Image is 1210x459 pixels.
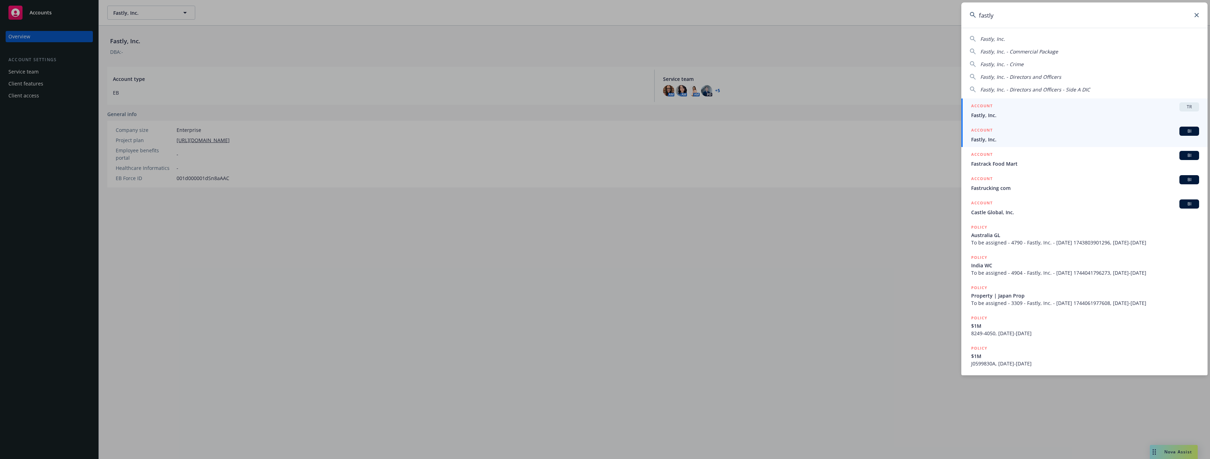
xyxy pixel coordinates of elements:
input: Search... [961,2,1208,28]
span: Fastly, Inc. [980,36,1005,42]
span: To be assigned - 4790 - Fastly, Inc. - [DATE] 1743803901296, [DATE]-[DATE] [971,239,1199,246]
span: BI [1182,128,1196,134]
span: Australia GL [971,231,1199,239]
span: Fastly, Inc. - Crime [980,61,1024,68]
span: BI [1182,152,1196,159]
span: Fastly, Inc. - Commercial Package [980,48,1058,55]
span: J0599830A, [DATE]-[DATE] [971,360,1199,367]
a: POLICYIndia WCTo be assigned - 4904 - Fastly, Inc. - [DATE] 1744041796273, [DATE]-[DATE] [961,250,1208,280]
h5: ACCOUNT [971,102,993,111]
span: To be assigned - 4904 - Fastly, Inc. - [DATE] 1744041796273, [DATE]-[DATE] [971,269,1199,276]
span: Fastrack Food Mart [971,160,1199,167]
h5: ACCOUNT [971,151,993,159]
a: POLICYAustralia GLTo be assigned - 4790 - Fastly, Inc. - [DATE] 1743803901296, [DATE]-[DATE] [961,220,1208,250]
span: $1M [971,322,1199,330]
h5: ACCOUNT [971,175,993,184]
h5: ACCOUNT [971,127,993,135]
span: 8249-4050, [DATE]-[DATE] [971,330,1199,337]
span: Fastly, Inc. [971,111,1199,119]
span: Fastrucking com [971,184,1199,192]
h5: POLICY [971,284,987,291]
span: $1M [971,352,1199,360]
h5: POLICY [971,224,987,231]
a: ACCOUNTBIFastrucking com [961,171,1208,196]
a: POLICY$1MJ0599830A, [DATE]-[DATE] [961,341,1208,371]
a: ACCOUNTTRFastly, Inc. [961,98,1208,123]
a: ACCOUNTBIFastly, Inc. [961,123,1208,147]
span: Property | Japan Prop [971,292,1199,299]
a: POLICY$1M8249-4050, [DATE]-[DATE] [961,311,1208,341]
h5: ACCOUNT [971,199,993,208]
a: ACCOUNTBIFastrack Food Mart [961,147,1208,171]
span: Fastly, Inc. - Directors and Officers - Side A DIC [980,86,1090,93]
h5: POLICY [971,254,987,261]
span: Fastly, Inc. - Directors and Officers [980,74,1061,80]
span: BI [1182,177,1196,183]
h5: POLICY [971,345,987,352]
span: TR [1182,104,1196,110]
span: India WC [971,262,1199,269]
h5: POLICY [971,314,987,321]
span: Castle Global, Inc. [971,209,1199,216]
span: Fastly, Inc. [971,136,1199,143]
span: BI [1182,201,1196,207]
span: To be assigned - 3309 - Fastly, Inc. - [DATE] 1744061977608, [DATE]-[DATE] [971,299,1199,307]
a: POLICYProperty | Japan PropTo be assigned - 3309 - Fastly, Inc. - [DATE] 1744061977608, [DATE]-[D... [961,280,1208,311]
a: ACCOUNTBICastle Global, Inc. [961,196,1208,220]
